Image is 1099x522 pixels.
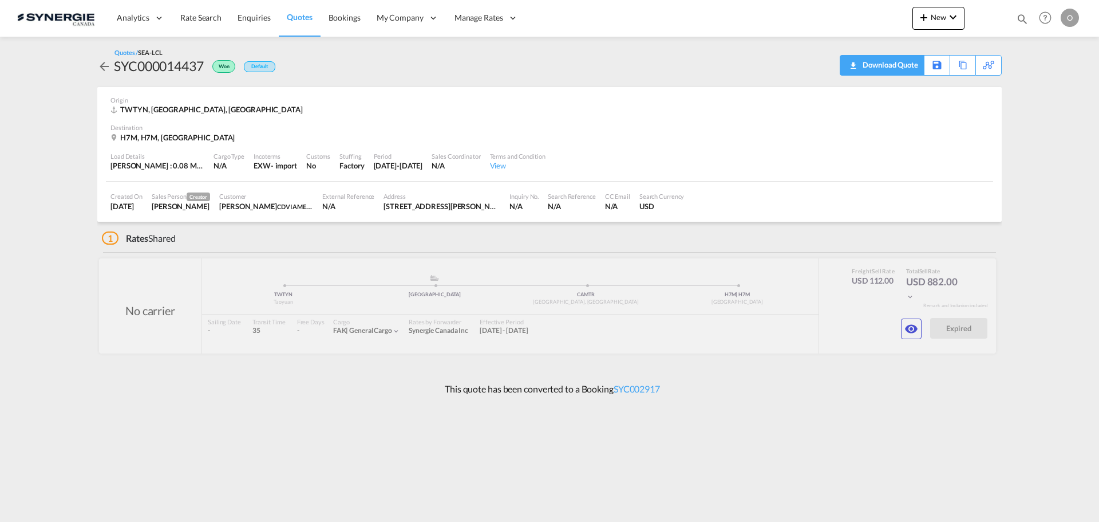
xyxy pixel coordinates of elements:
div: Customs [306,152,330,160]
div: Search Reference [548,192,595,201]
span: Creator [187,193,210,201]
div: 2 Sep 2025 [110,201,143,211]
div: O [1061,9,1079,27]
span: Quotes [287,12,312,22]
div: DENISE DIONNE [219,201,313,211]
div: icon-arrow-left [97,57,114,75]
div: Cargo Type [214,152,244,160]
span: Won [219,63,232,74]
div: Created On [110,192,143,201]
div: N/A [509,201,539,211]
md-icon: icon-plus 400-fg [917,10,931,24]
span: Rates [126,233,149,244]
span: CDVI AMERICAS [277,202,324,211]
div: Quotes /SEA-LCL [114,48,163,57]
div: Destination [110,123,989,132]
div: Origin [110,96,989,104]
button: icon-eye [901,319,922,339]
span: SEA-LCL [138,49,162,56]
div: N/A [214,160,244,171]
div: Search Currency [639,192,685,201]
div: CC Email [605,192,630,201]
div: icon-magnify [1016,13,1029,30]
span: Enquiries [238,13,271,22]
div: N/A [548,201,595,211]
div: Save As Template [924,56,950,75]
div: No [306,160,330,171]
span: New [917,13,960,22]
span: Manage Rates [454,12,503,23]
div: Shared [102,232,176,245]
md-icon: icon-magnify [1016,13,1029,25]
div: Address [384,192,500,201]
div: USD [639,201,685,211]
a: SYC002917 [614,383,660,394]
div: Default [244,61,275,72]
div: H7M, H7M, Canada [110,132,238,143]
span: 1 [102,231,118,245]
p: This quote has been converted to a Booking [439,383,660,395]
span: Rate Search [180,13,222,22]
div: Download Quote [846,56,918,74]
div: TWTYN, Taoyuan, Asia Pacific [110,104,306,115]
md-icon: icon-download [846,57,860,66]
span: Bookings [329,13,361,22]
div: EXW [254,160,271,171]
img: 1f56c880d42311ef80fc7dca854c8e59.png [17,5,94,31]
div: Inquiry No. [509,192,539,201]
div: N/A [432,160,480,171]
div: Period [374,152,423,160]
div: Quote PDF is not available at this time [846,56,918,74]
button: icon-plus 400-fgNewicon-chevron-down [912,7,964,30]
div: Sales Coordinator [432,152,480,160]
span: Analytics [117,12,149,23]
div: N/A [605,201,630,211]
div: Adriana Groposila [152,201,210,211]
div: View [490,160,545,171]
div: Customer [219,192,313,201]
div: N/A [322,201,374,211]
div: External Reference [322,192,374,201]
div: - import [271,160,297,171]
span: My Company [377,12,424,23]
div: 828 SAINT MARTIN BLVD WEST, LAVAL, H7M 0A7 [384,201,500,211]
div: Sales Person [152,192,210,201]
div: Incoterms [254,152,297,160]
div: Load Details [110,152,204,160]
div: Won [204,57,238,75]
div: 14 Sep 2025 [374,160,423,171]
span: Help [1035,8,1055,28]
div: Download Quote [860,56,918,74]
div: Help [1035,8,1061,29]
md-icon: icon-chevron-down [946,10,960,24]
div: Factory Stuffing [339,160,364,171]
div: Terms and Condition [490,152,545,160]
div: [PERSON_NAME] : 0.08 MT | Volumetric Wt : 0.28 CBM | Chargeable Wt : 0.28 W/M [110,160,204,171]
div: Stuffing [339,152,364,160]
md-icon: icon-eye [904,322,918,336]
span: TWTYN, [GEOGRAPHIC_DATA], [GEOGRAPHIC_DATA] [120,105,303,114]
div: SYC000014437 [114,57,204,75]
md-icon: icon-arrow-left [97,60,111,73]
